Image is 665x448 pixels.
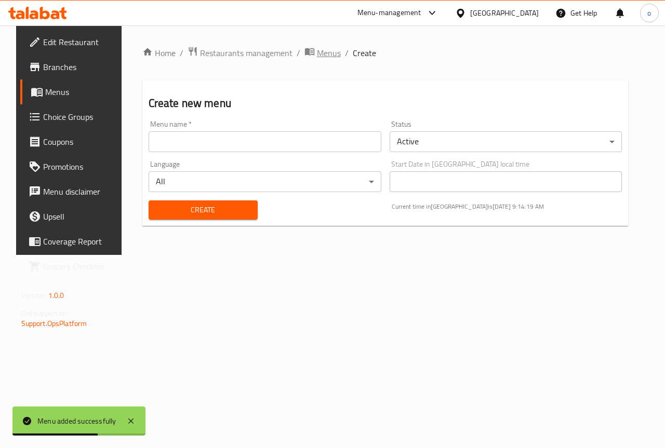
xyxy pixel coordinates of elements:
a: Menus [304,46,341,60]
span: Create [157,203,249,216]
span: Branches [43,61,119,73]
p: Current time in [GEOGRAPHIC_DATA] is [DATE] 9:14:19 AM [392,202,622,211]
div: All [149,171,381,192]
a: Coupons [20,129,127,154]
span: o [647,7,651,19]
a: Grocery Checklist [20,254,127,279]
span: Menu disclaimer [43,185,119,198]
li: / [345,47,349,59]
input: Please enter Menu name [149,131,381,152]
span: Restaurants management [200,47,292,59]
a: Branches [20,55,127,79]
span: Create [353,47,376,59]
a: Menus [20,79,127,104]
span: Get support on: [21,306,69,320]
span: Menus [317,47,341,59]
span: Edit Restaurant [43,36,119,48]
li: / [297,47,300,59]
a: Home [142,47,176,59]
a: Upsell [20,204,127,229]
a: Menu disclaimer [20,179,127,204]
span: Promotions [43,160,119,173]
a: Promotions [20,154,127,179]
span: Grocery Checklist [43,260,119,273]
span: Menus [45,86,119,98]
span: Coupons [43,135,119,148]
a: Edit Restaurant [20,30,127,55]
div: Active [390,131,622,152]
span: Coverage Report [43,235,119,248]
span: Version: [21,289,47,302]
a: Choice Groups [20,104,127,129]
span: Upsell [43,210,119,223]
button: Create [149,200,258,220]
div: [GEOGRAPHIC_DATA] [470,7,539,19]
a: Restaurants management [188,46,292,60]
div: Menu added successfully [37,415,116,427]
li: / [180,47,183,59]
a: Support.OpsPlatform [21,317,87,330]
a: Coverage Report [20,229,127,254]
nav: breadcrumb [142,46,629,60]
h2: Create new menu [149,96,622,111]
span: 1.0.0 [48,289,64,302]
span: Choice Groups [43,111,119,123]
div: Menu-management [357,7,421,19]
